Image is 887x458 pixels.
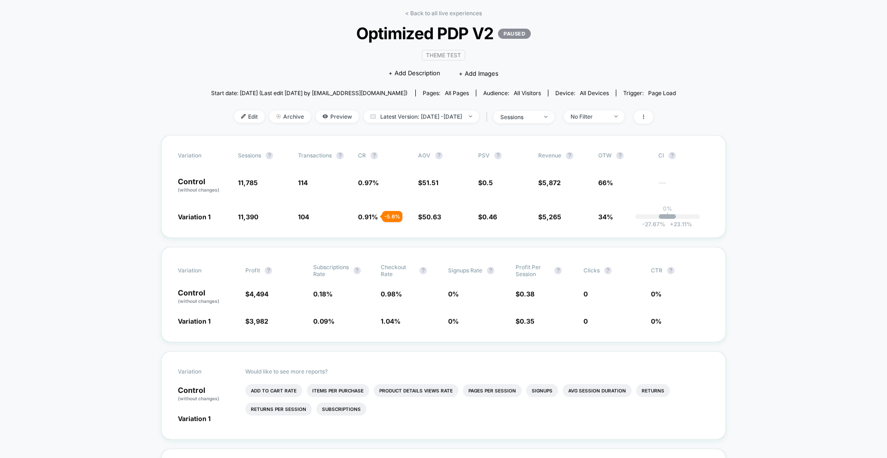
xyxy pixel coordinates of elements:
[648,90,676,96] span: Page Load
[463,384,522,397] li: Pages Per Session
[178,289,236,305] p: Control
[418,152,431,159] span: AOV
[469,115,472,117] img: end
[178,213,211,221] span: Variation 1
[448,290,459,298] span: 0 %
[298,179,308,187] span: 114
[548,90,616,96] span: Device:
[651,317,662,325] span: 0 %
[494,152,502,159] button: ?
[238,152,261,159] span: Sessions
[448,267,482,274] span: Signups Rate
[478,179,493,187] span: $
[178,152,229,159] span: Variation
[234,110,265,123] span: Edit
[358,152,366,159] span: CR
[374,384,458,397] li: Product Details Views Rate
[520,290,535,298] span: 0.38
[245,384,302,397] li: Add To Cart Rate
[563,384,632,397] li: Avg Session Duration
[500,114,537,121] div: sessions
[298,213,309,221] span: 104
[178,396,219,401] span: (without changes)
[418,213,441,221] span: $
[566,152,573,159] button: ?
[651,290,662,298] span: 0 %
[614,115,618,117] img: end
[459,70,498,77] span: + Add Images
[516,290,535,298] span: $
[498,29,531,39] p: PAUSED
[419,267,427,274] button: ?
[389,69,440,78] span: + Add Description
[245,403,312,416] li: Returns Per Session
[448,317,459,325] span: 0 %
[445,90,469,96] span: all pages
[371,152,378,159] button: ?
[482,213,497,221] span: 0.46
[623,90,676,96] div: Trigger:
[245,290,268,298] span: $
[583,267,600,274] span: Clicks
[423,90,469,96] div: Pages:
[663,205,672,212] p: 0%
[381,264,415,277] span: Checkout Rate
[542,179,561,187] span: 5,872
[520,317,535,325] span: 0.35
[538,152,561,159] span: Revenue
[598,152,649,159] span: OTW
[249,317,268,325] span: 3,982
[583,317,588,325] span: 0
[178,386,236,402] p: Control
[658,152,709,159] span: CI
[583,290,588,298] span: 0
[580,90,609,96] span: all devices
[358,179,379,187] span: 0.97 %
[298,152,332,159] span: Transactions
[571,113,608,120] div: No Filter
[178,368,229,375] span: Variation
[238,213,258,221] span: 11,390
[636,384,670,397] li: Returns
[381,317,401,325] span: 1.04 %
[642,221,665,228] span: -27.67 %
[514,90,541,96] span: All Visitors
[435,152,443,159] button: ?
[665,221,692,228] span: 23.11 %
[178,317,211,325] span: Variation 1
[316,403,366,416] li: Subscriptions
[336,152,344,159] button: ?
[538,213,561,221] span: $
[238,179,258,187] span: 11,785
[249,290,268,298] span: 4,494
[422,179,438,187] span: 51.51
[371,114,376,119] img: calendar
[364,110,479,123] span: Latest Version: [DATE] - [DATE]
[178,415,211,422] span: Variation 1
[422,50,465,60] span: Theme Test
[316,110,359,123] span: Preview
[484,110,493,124] span: |
[307,384,369,397] li: Items Per Purchase
[526,384,558,397] li: Signups
[542,213,561,221] span: 5,265
[516,317,535,325] span: $
[245,368,709,375] p: Would like to see more reports?
[422,213,441,221] span: 50.63
[245,267,260,274] span: Profit
[178,264,229,277] span: Variation
[670,221,674,228] span: +
[483,90,541,96] div: Audience:
[418,179,438,187] span: $
[554,267,562,274] button: ?
[667,212,668,219] p: |
[667,267,674,274] button: ?
[313,264,349,277] span: Subscriptions Rate
[358,213,378,221] span: 0.91 %
[658,180,709,193] span: ---
[616,152,624,159] button: ?
[482,179,493,187] span: 0.5
[544,116,547,118] img: end
[478,213,497,221] span: $
[178,298,219,304] span: (without changes)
